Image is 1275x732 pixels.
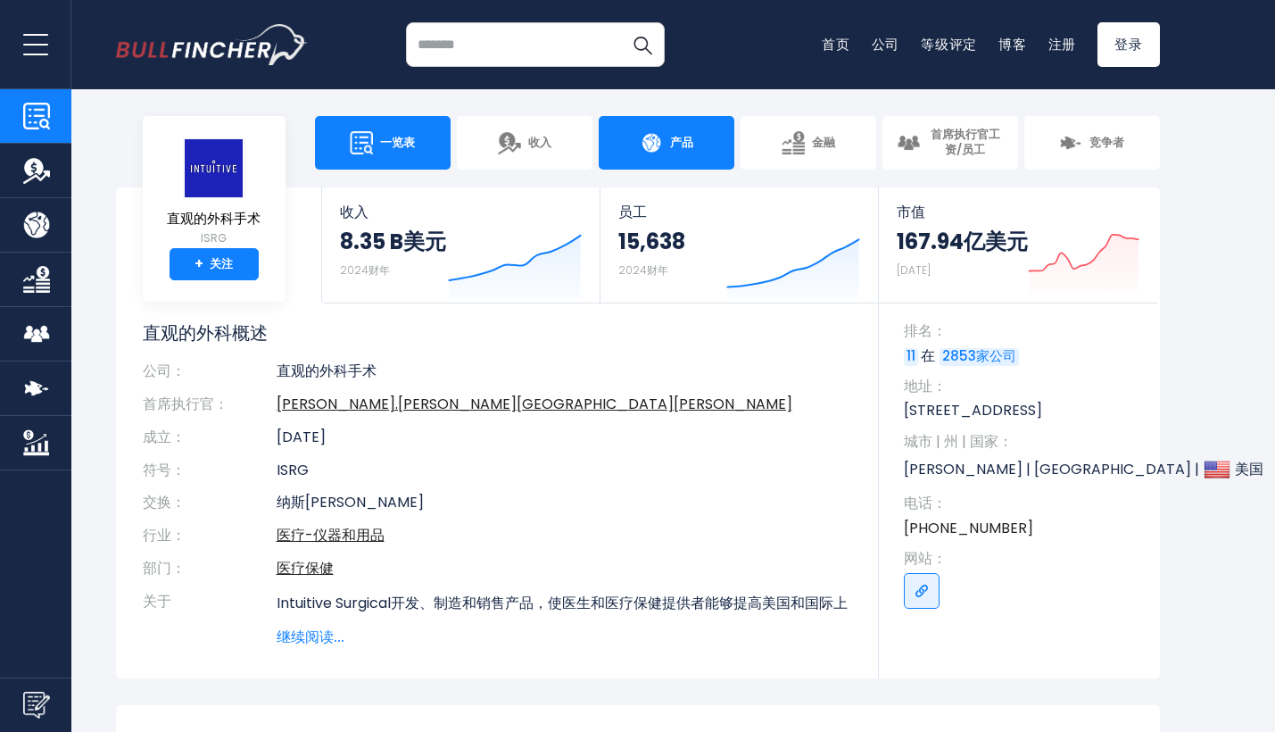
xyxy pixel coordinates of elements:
[921,35,977,54] a: 等级评定
[618,262,668,278] small: 2024财年
[599,116,734,170] a: 产品
[618,228,685,255] strong: 15,638
[277,487,852,520] td: 纳斯[PERSON_NAME]
[600,187,878,303] a: 员工 15,638 2024财年
[277,421,852,454] td: [DATE]
[116,24,308,65] a: 转到主页
[897,228,1028,255] strong: 167.94亿美元
[904,346,1142,366] p: 在
[904,348,918,366] a: 11
[143,553,277,586] th: 部门：
[277,394,792,414] a: 首席执行官
[322,187,600,303] a: 收入 8.35 B美元 2024财年
[904,456,1142,483] p: [PERSON_NAME] | [GEOGRAPHIC_DATA] | 美国
[143,487,277,520] th: 交换：
[277,362,852,388] td: 直观的外科手术
[882,116,1018,170] a: 首席执行官工资/员工
[904,494,1142,513] span: 电话：
[143,421,277,454] th: 成立：
[277,627,852,648] span: 继续阅读...
[618,204,860,220] span: 员工
[457,116,592,170] a: 收入
[143,321,852,345] h1: 直观的外科概述
[904,432,1142,452] span: 城市 | 州 | 国家：
[528,136,551,151] span: 收入
[904,573,940,609] a: 转到链接
[1097,22,1160,67] a: 登录
[897,262,931,278] small: [DATE]
[143,362,277,388] th: 公司：
[812,136,835,151] span: 金融
[1048,35,1077,54] a: 注册
[904,401,1142,420] p: [STREET_ADDRESS]
[904,519,1033,538] a: [PHONE_NUMBER]
[143,388,277,421] th: 首席执行官：
[340,204,582,220] span: 收入
[1024,116,1160,170] a: 竞争者
[340,228,446,255] strong: 8.35 B美元
[927,128,1004,158] span: 首席执行官工资/员工
[277,454,852,487] td: ISRG
[143,454,277,487] th: 符号：
[620,22,665,67] button: 搜索
[897,204,1139,220] span: 市值
[167,212,261,227] span: 直观的外科手术
[904,321,1142,341] span: 排名：
[143,586,277,648] th: 关于
[998,35,1027,54] a: 博客
[166,137,261,249] a: 直观的外科手术 ISRG
[741,116,876,170] a: 金融
[879,187,1157,303] a: 市值 167.94亿美元 [DATE]
[277,525,385,545] a: 医疗-仪器和用品
[1089,136,1124,151] span: 竞争者
[315,116,451,170] a: 一览表
[940,348,1019,366] a: 2853家公司
[116,24,308,65] img: 牛翅雀标志
[195,256,203,272] strong: +
[277,558,334,578] a: 医疗保健
[822,35,850,54] a: 首页
[872,35,900,54] a: 公司
[904,377,1142,396] span: 地址：
[167,230,261,246] small: ISRG
[340,262,390,278] small: 2024财年
[380,136,415,151] span: 一览表
[143,520,277,553] th: 行业：
[670,136,693,151] span: 产品
[170,248,259,280] a: +关注
[904,549,1142,569] span: 网站：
